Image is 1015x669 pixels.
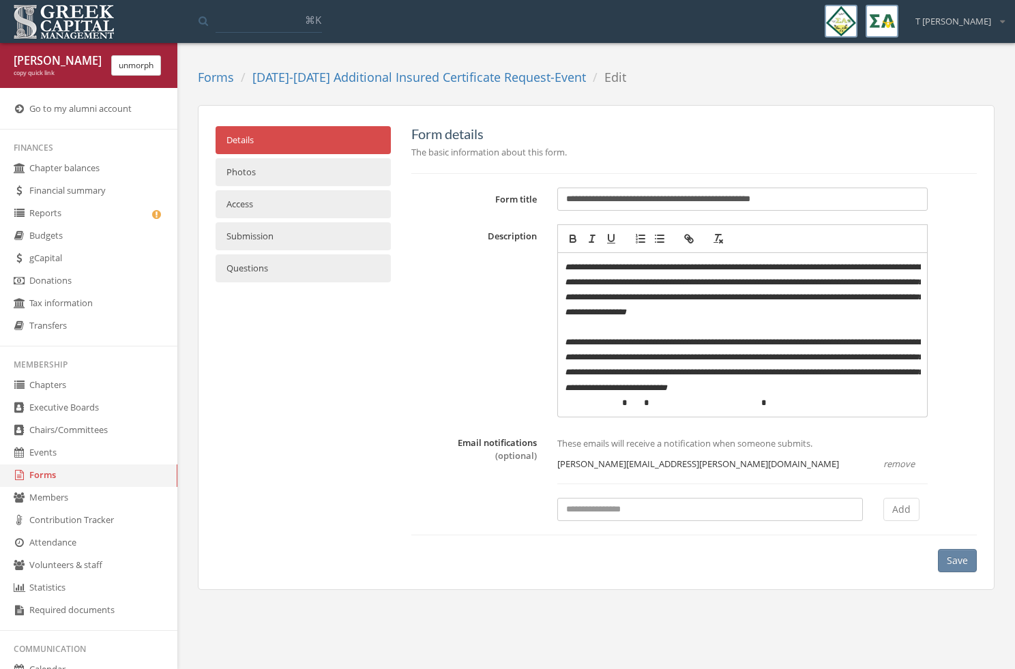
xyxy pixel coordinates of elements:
[216,254,391,282] a: Questions
[401,225,548,243] label: Description
[305,13,321,27] span: ⌘K
[586,69,626,87] li: Edit
[557,436,928,451] p: These emails will receive a notification when someone submits.
[216,222,391,250] a: Submission
[14,53,101,69] div: [PERSON_NAME] [PERSON_NAME]
[252,69,586,85] a: [DATE]-[DATE] Additional Insured Certificate Request-Event
[198,69,234,85] a: Forms
[216,126,391,154] a: Details
[411,145,977,160] p: The basic information about this form.
[547,458,872,471] div: [PERSON_NAME][EMAIL_ADDRESS][PERSON_NAME][DOMAIN_NAME]
[458,436,537,462] label: Email notifications
[883,458,915,470] em: remove
[216,158,391,186] a: Photos
[401,188,548,206] label: Form title
[111,55,161,76] button: unmorph
[907,5,1005,28] div: T [PERSON_NAME]
[495,449,537,462] span: (optional)
[216,190,391,218] a: Access
[411,126,977,141] h5: Form details
[883,498,920,521] button: Add
[14,69,101,78] div: copy quick link
[938,549,977,572] button: Save
[915,15,991,28] span: T [PERSON_NAME]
